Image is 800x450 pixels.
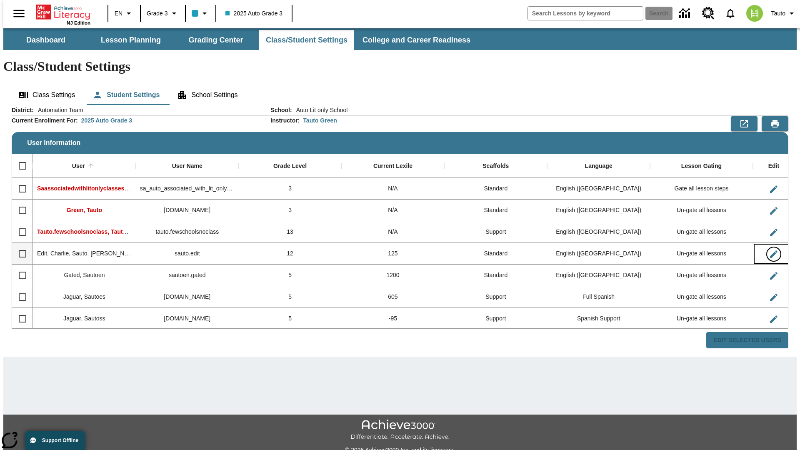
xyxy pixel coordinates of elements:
div: Un-gate all lessons [650,286,753,308]
div: Current Lexile [373,162,412,170]
div: sautoes.jaguar [136,286,239,308]
h2: School : [270,107,292,114]
div: SubNavbar [3,30,478,50]
div: 125 [342,243,445,265]
button: Class Settings [12,85,82,105]
div: Lesson Gating [681,162,722,170]
button: Dashboard [4,30,87,50]
button: Export to CSV [731,116,757,131]
div: User [72,162,85,170]
div: Un-gate all lessons [650,243,753,265]
div: 5 [239,265,342,286]
a: Notifications [720,2,741,24]
button: Edit User [765,246,782,262]
div: English (US) [547,221,650,243]
div: Spanish Support [547,308,650,330]
span: Grade 3 [147,9,168,18]
div: sa_auto_associated_with_lit_only_classes [136,178,239,200]
div: N/A [342,200,445,221]
div: tauto.fewschoolsnoclass [136,221,239,243]
button: Edit User [765,311,782,327]
a: Resource Center, Will open in new tab [697,2,720,25]
input: search field [528,7,643,20]
div: 12 [239,243,342,265]
div: 605 [342,286,445,308]
div: SubNavbar [3,28,797,50]
div: 1200 [342,265,445,286]
button: Grading Center [174,30,257,50]
span: Green, Tauto [67,207,102,213]
div: Tauto Green [303,116,337,125]
div: 2025 Auto Grade 3 [81,116,132,125]
div: Support [444,308,547,330]
div: Class/Student Settings [12,85,788,105]
div: English (US) [547,243,650,265]
div: Edit [768,162,779,170]
div: -95 [342,308,445,330]
span: Jaguar, Sautoss [63,315,105,322]
button: Edit User [765,267,782,284]
img: avatar image [746,5,763,22]
button: Language: EN, Select a language [111,6,137,21]
div: Support [444,286,547,308]
div: Standard [444,200,547,221]
div: 5 [239,308,342,330]
div: Un-gate all lessons [650,221,753,243]
div: 3 [239,200,342,221]
button: Edit User [765,202,782,219]
div: tauto.green [136,200,239,221]
a: Home [36,4,90,20]
div: English (US) [547,178,650,200]
button: School Settings [170,85,244,105]
span: Tauto.fewschoolsnoclass, Tauto.fewschoolsnoclass [37,228,181,235]
button: Student Settings [86,85,166,105]
div: 3 [239,178,342,200]
div: User Information [12,106,788,349]
span: Tauto [771,9,785,18]
div: Support [444,221,547,243]
div: Standard [444,243,547,265]
div: N/A [342,221,445,243]
span: Saassociatedwithlitonlyclasses, Saassociatedwithlitonlyclasses [37,185,215,192]
div: sautoss.jaguar [136,308,239,330]
div: 13 [239,221,342,243]
button: Print Preview [762,116,788,131]
div: Standard [444,265,547,286]
span: Jaguar, Sautoes [63,293,105,300]
h1: Class/Student Settings [3,59,797,74]
div: Scaffolds [482,162,509,170]
div: Language [585,162,612,170]
div: Un-gate all lessons [650,200,753,221]
button: Edit User [765,224,782,241]
div: User Name [172,162,202,170]
button: Edit User [765,181,782,197]
h2: District : [12,107,34,114]
span: Support Offline [42,437,78,443]
span: EN [115,9,122,18]
button: Select a new avatar [741,2,768,24]
div: Grade Level [273,162,307,170]
span: NJ Edition [67,20,90,25]
span: Edit. Charlie, Sauto. Charlie [37,250,139,257]
span: Gated, Sautoen [64,272,105,278]
button: Edit User [765,289,782,306]
button: Lesson Planning [89,30,172,50]
div: Un-gate all lessons [650,265,753,286]
div: Full Spanish [547,286,650,308]
button: College and Career Readiness [356,30,477,50]
div: Home [36,3,90,25]
img: Achieve3000 Differentiate Accelerate Achieve [350,420,450,441]
div: English (US) [547,265,650,286]
div: Standard [444,178,547,200]
div: N/A [342,178,445,200]
button: Class color is light blue. Change class color [188,6,213,21]
button: Grade: Grade 3, Select a grade [143,6,182,21]
div: Un-gate all lessons [650,308,753,330]
div: sauto.edit [136,243,239,265]
a: Data Center [674,2,697,25]
span: Auto Lit only School [292,106,348,114]
span: Automation Team [34,106,83,114]
span: User Information [27,139,80,147]
h2: Current Enrollment For : [12,117,78,124]
div: sautoen.gated [136,265,239,286]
